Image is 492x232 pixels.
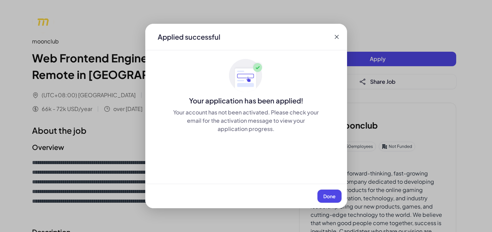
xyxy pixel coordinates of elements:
span: Done [323,193,336,199]
img: ApplyedMaskGroup3.svg [229,59,263,93]
div: Your application has been applied! [145,96,347,105]
div: Applied successful [158,32,220,42]
div: Your account has not been activated. Please check your email for the activation message to view y... [173,108,320,133]
button: Done [317,190,342,203]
